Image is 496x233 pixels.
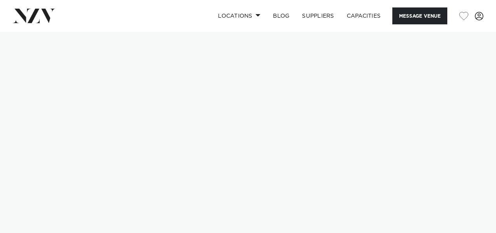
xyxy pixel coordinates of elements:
[212,7,267,24] a: Locations
[340,7,387,24] a: Capacities
[392,7,447,24] button: Message Venue
[267,7,296,24] a: BLOG
[296,7,340,24] a: SUPPLIERS
[13,9,55,23] img: nzv-logo.png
